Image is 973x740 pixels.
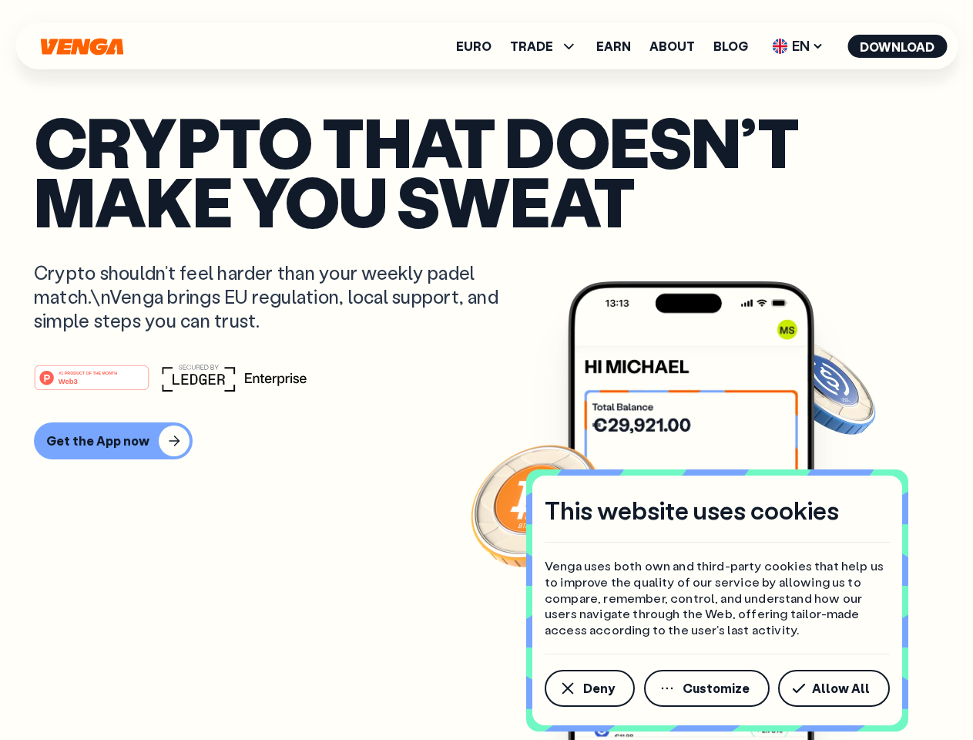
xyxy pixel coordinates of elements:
h4: This website uses cookies [545,494,839,526]
svg: Home [39,38,125,55]
a: Earn [596,40,631,52]
p: Crypto that doesn’t make you sweat [34,112,939,230]
div: Get the App now [46,433,149,449]
span: Deny [583,682,615,695]
button: Allow All [778,670,890,707]
span: TRADE [510,40,553,52]
button: Get the App now [34,422,193,459]
span: Allow All [812,682,870,695]
span: TRADE [510,37,578,55]
p: Venga uses both own and third-party cookies that help us to improve the quality of our service by... [545,558,890,638]
a: Get the App now [34,422,939,459]
img: USDC coin [768,331,879,442]
p: Crypto shouldn’t feel harder than your weekly padel match.\nVenga brings EU regulation, local sup... [34,261,521,333]
a: About [649,40,695,52]
span: Customize [683,682,750,695]
img: flag-uk [772,39,787,54]
button: Customize [644,670,770,707]
button: Download [847,35,947,58]
tspan: Web3 [59,376,78,385]
button: Deny [545,670,635,707]
tspan: #1 PRODUCT OF THE MONTH [59,370,117,375]
img: Bitcoin [468,436,606,574]
a: #1 PRODUCT OF THE MONTHWeb3 [34,374,149,394]
a: Euro [456,40,492,52]
span: EN [767,34,829,59]
a: Blog [713,40,748,52]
